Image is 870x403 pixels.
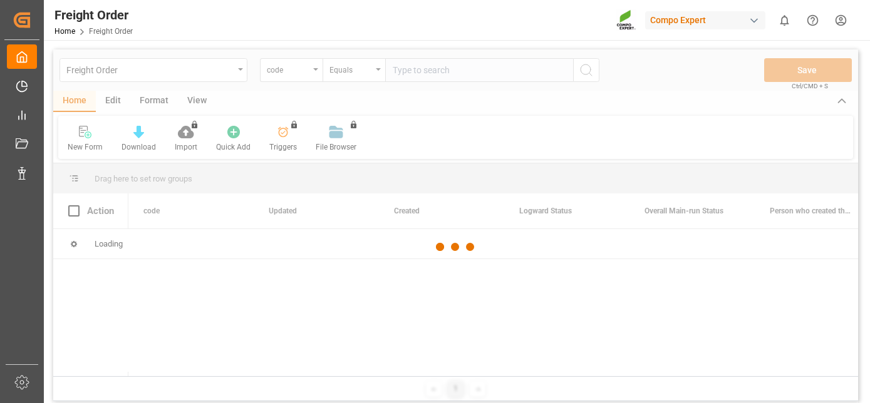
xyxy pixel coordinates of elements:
[54,27,75,36] a: Home
[770,6,799,34] button: show 0 new notifications
[799,6,827,34] button: Help Center
[54,6,133,24] div: Freight Order
[645,11,765,29] div: Compo Expert
[645,8,770,32] button: Compo Expert
[616,9,636,31] img: Screenshot%202023-09-29%20at%2010.02.21.png_1712312052.png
